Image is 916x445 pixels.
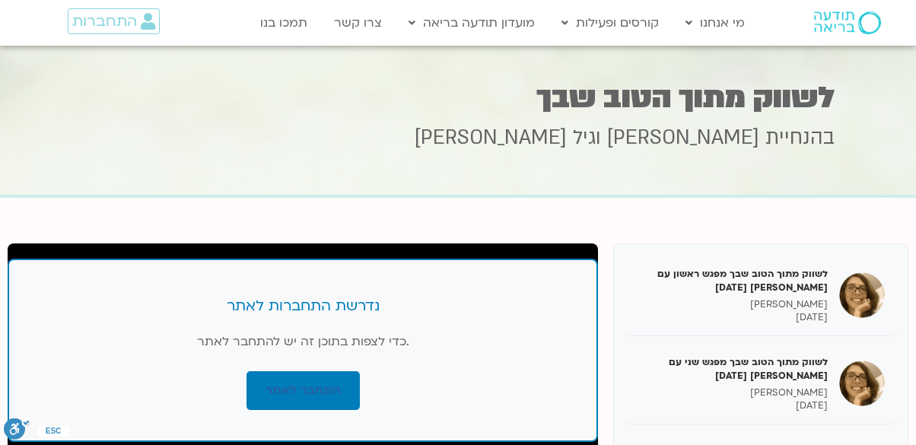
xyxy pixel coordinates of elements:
[637,311,828,324] p: [DATE]
[637,267,828,294] h5: לשווק מתוך הטוב שבך מפגש ראשון עם [PERSON_NAME] [DATE]
[678,8,752,37] a: מי אנחנו
[839,361,885,406] img: לשווק מתוך הטוב שבך מפגש שני עם גיל מרטנס 24/03/25
[40,297,566,316] h3: נדרשת התחברות לאתר
[68,8,160,34] a: התחברות
[765,124,835,151] span: בהנחיית
[253,8,315,37] a: תמכו בנו
[637,399,828,412] p: [DATE]
[401,8,542,37] a: מועדון תודעה בריאה
[415,124,759,151] span: [PERSON_NAME] וגיל [PERSON_NAME]
[839,272,885,318] img: לשווק מתוך הטוב שבך מפגש ראשון עם גיל מרטנס 17/03/25
[637,355,828,383] h5: לשווק מתוך הטוב שבך מפגש שני עם [PERSON_NAME] [DATE]
[246,371,360,410] a: התחבר לאתר
[326,8,390,37] a: צרו קשר
[72,13,137,30] span: התחברות
[814,11,881,34] img: תודעה בריאה
[637,298,828,311] p: [PERSON_NAME]
[40,332,566,352] p: כדי לצפות בתוכן זה יש להתחבר לאתר.
[554,8,666,37] a: קורסים ופעילות
[637,386,828,399] p: [PERSON_NAME]
[81,83,835,113] h1: לשווק מתוך הטוב שבך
